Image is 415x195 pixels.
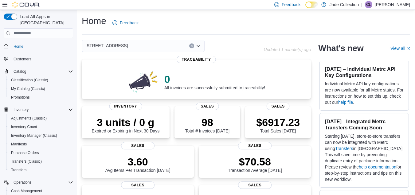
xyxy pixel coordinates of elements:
p: 98 [185,116,229,128]
div: All invoices are successfully submitted to traceability! [164,73,265,90]
div: Avg Items Per Transaction [DATE] [105,156,170,173]
button: Purchase Orders [6,148,76,157]
a: Customers [11,55,34,63]
span: [STREET_ADDRESS] [85,42,128,49]
div: Total Sales [DATE] [256,116,300,133]
span: Purchase Orders [9,149,73,156]
button: Clear input [189,43,194,48]
span: Catalog [11,68,73,75]
p: $6917.23 [256,116,300,128]
div: Claudia Laney [365,1,372,8]
span: Transfers [11,168,26,173]
span: My Catalog (Classic) [9,85,73,92]
button: Promotions [6,93,76,102]
span: Sales [196,103,219,110]
button: Operations [1,178,76,187]
span: Inventory [109,103,142,110]
div: Total # Invoices [DATE] [185,116,229,133]
button: Inventory [1,105,76,114]
span: Traceability [177,56,216,63]
span: Inventory Manager (Classic) [11,133,57,138]
button: Inventory Count [6,123,76,131]
svg: External link [406,47,410,51]
span: Operations [14,180,32,185]
p: Updated 1 minute(s) ago [264,47,311,52]
a: Cash Management [9,187,45,195]
span: Inventory [14,107,29,112]
button: Catalog [11,68,29,75]
a: Transfers [9,166,29,174]
span: Inventory Count [11,124,37,129]
span: Feedback [282,2,300,8]
span: Adjustments (Classic) [9,115,73,122]
span: Purchase Orders [11,150,39,155]
span: Transfers (Classic) [9,158,73,165]
button: Customers [1,55,76,63]
h2: What's new [318,43,363,53]
p: [PERSON_NAME] [375,1,410,8]
span: Operations [11,179,73,186]
button: Inventory Manager (Classic) [6,131,76,140]
span: Transfers [9,166,73,174]
span: Sales [267,103,290,110]
button: Open list of options [196,43,201,48]
span: Home [14,44,23,49]
span: Classification (Classic) [11,78,48,83]
span: Transfers (Classic) [11,159,42,164]
a: Transfers (Classic) [9,158,44,165]
span: CL [366,1,371,8]
a: help documentation [359,165,396,169]
p: $70.58 [228,156,282,168]
div: Expired or Expiring in Next 30 Days [92,116,159,133]
span: Catalog [14,69,26,74]
a: Inventory Manager (Classic) [9,132,60,139]
input: Dark Mode [305,2,318,8]
span: Inventory Manager (Classic) [9,132,73,139]
button: Inventory [11,106,31,113]
span: Load All Apps in [GEOGRAPHIC_DATA] [17,14,73,26]
img: 0 [127,69,159,94]
p: Individual Metrc API key configurations are now available for all Metrc states. For instructions ... [325,81,404,105]
span: Promotions [11,95,30,100]
button: My Catalog (Classic) [6,84,76,93]
a: Manifests [9,140,29,148]
h1: Home [82,15,106,27]
span: Inventory [11,106,73,113]
span: Cash Management [9,187,73,195]
span: Sales [238,142,272,149]
button: Classification (Classic) [6,76,76,84]
span: Manifests [9,140,73,148]
span: Promotions [9,94,73,101]
button: Catalog [1,67,76,76]
h3: [DATE] - Integrated Metrc Transfers Coming Soon [325,118,404,131]
p: 0 [164,73,265,85]
a: View allExternal link [390,46,410,51]
a: Feedback [110,17,141,29]
h3: [DATE] – Individual Metrc API Key Configurations [325,66,404,78]
span: My Catalog (Classic) [11,86,45,91]
div: Transaction Average [DATE] [228,156,282,173]
a: Transfers [335,146,353,151]
button: Transfers (Classic) [6,157,76,166]
span: Sales [121,142,155,149]
p: | [361,1,362,8]
span: Sales [121,181,155,189]
button: Adjustments (Classic) [6,114,76,123]
span: Cash Management [11,189,42,193]
span: Classification (Classic) [9,76,73,84]
p: Starting [DATE], store-to-store transfers can now be integrated with Metrc using in [GEOGRAPHIC_D... [325,133,404,182]
a: Adjustments (Classic) [9,115,49,122]
p: 3 units / 0 g [92,116,159,128]
a: Promotions [9,94,32,101]
a: My Catalog (Classic) [9,85,48,92]
a: Inventory Count [9,123,40,131]
span: Customers [14,57,31,62]
span: Manifests [11,142,27,147]
p: 3.60 [105,156,170,168]
button: Manifests [6,140,76,148]
button: Home [1,42,76,51]
span: Inventory Count [9,123,73,131]
a: Purchase Orders [9,149,41,156]
button: Transfers [6,166,76,174]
